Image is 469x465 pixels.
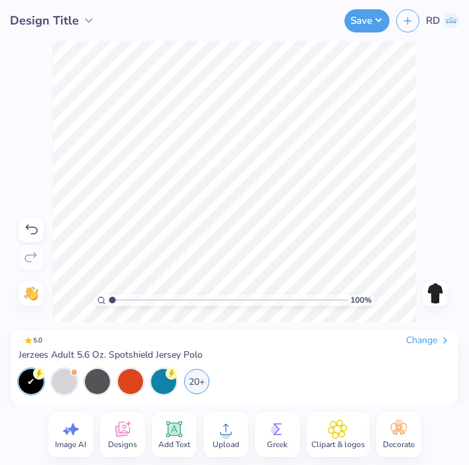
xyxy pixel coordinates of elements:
span: 100 % [350,294,372,306]
span: 5.0 [21,335,46,346]
span: Greek [267,439,287,450]
span: RD [426,13,440,28]
span: Add Text [158,439,190,450]
div: 20+ [184,369,209,394]
span: Upload [213,439,239,450]
a: RD [426,13,459,28]
img: Back [425,283,446,304]
span: Designs [108,439,137,450]
span: Image AI [55,439,86,450]
span: Clipart & logos [311,439,365,450]
div: Change [406,335,450,346]
span: Decorate [383,439,415,450]
img: Ryan Donahue [443,13,459,28]
span: Jerzees Adult 5.6 Oz. Spotshield Jersey Polo [19,349,203,361]
span: Design Title [10,12,79,30]
button: Save [344,9,390,32]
